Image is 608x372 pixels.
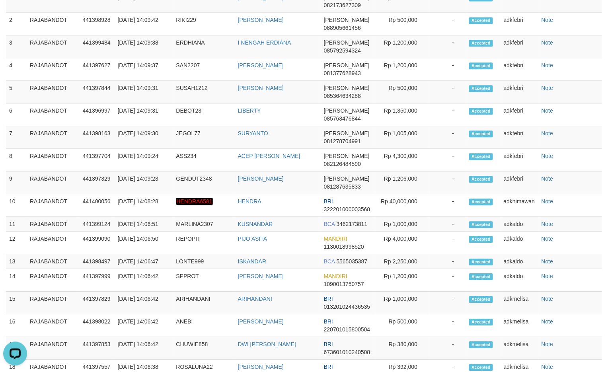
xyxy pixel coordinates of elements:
[324,17,370,23] span: [PERSON_NAME]
[469,236,493,243] span: Accepted
[173,217,235,232] td: MARLINA2307
[324,47,361,54] span: Copy 085792594324 to clipboard
[501,103,538,126] td: adkfebri
[115,314,173,337] td: [DATE] 14:06:42
[27,254,80,269] td: RAJABANDOT
[115,217,173,232] td: [DATE] 14:06:51
[115,292,173,314] td: [DATE] 14:06:42
[80,194,115,217] td: 441400056
[501,58,538,81] td: adkfebri
[80,292,115,314] td: 441397829
[469,176,493,183] span: Accepted
[337,221,368,227] span: Copy 3462173811 to clipboard
[238,62,284,68] a: [PERSON_NAME]
[429,292,466,314] td: -
[115,58,173,81] td: [DATE] 14:09:37
[27,217,80,232] td: RAJABANDOT
[429,171,466,194] td: -
[542,175,553,182] a: Note
[469,296,493,303] span: Accepted
[501,126,538,149] td: adkfebri
[324,161,361,167] span: Copy 082126484590 to clipboard
[429,337,466,360] td: -
[324,206,370,212] span: Copy 322201000003568 to clipboard
[469,221,493,228] span: Accepted
[469,341,493,348] span: Accepted
[469,153,493,160] span: Accepted
[324,198,333,205] span: BRI
[324,115,361,122] span: Copy 085763476844 to clipboard
[324,281,364,287] span: Copy 1090013750757 to clipboard
[238,364,284,370] a: [PERSON_NAME]
[542,198,553,205] a: Note
[469,130,493,137] span: Accepted
[6,35,27,58] td: 3
[542,273,553,279] a: Note
[238,107,261,114] a: LIBERTY
[375,292,430,314] td: Rp 1,000,000
[429,194,466,217] td: -
[173,81,235,103] td: SUSAH1212
[238,221,273,227] a: KUSNANDAR
[173,103,235,126] td: DEBOT23
[324,62,370,68] span: [PERSON_NAME]
[27,126,80,149] td: RAJABANDOT
[27,13,80,35] td: RAJABANDOT
[324,25,361,31] span: Copy 088905661456 to clipboard
[469,85,493,92] span: Accepted
[324,296,333,302] span: BRI
[375,35,430,58] td: Rp 1,200,000
[80,103,115,126] td: 441396997
[115,194,173,217] td: [DATE] 14:08:28
[469,259,493,265] span: Accepted
[115,337,173,360] td: [DATE] 14:06:42
[173,13,235,35] td: RIKI229
[6,292,27,314] td: 15
[6,58,27,81] td: 4
[324,153,370,159] span: [PERSON_NAME]
[469,319,493,325] span: Accepted
[375,171,430,194] td: Rp 1,206,000
[501,337,538,360] td: adkmelisa
[501,314,538,337] td: adkmelisa
[324,364,333,370] span: BRI
[115,232,173,254] td: [DATE] 14:06:50
[375,269,430,292] td: Rp 1,200,000
[429,81,466,103] td: -
[115,149,173,171] td: [DATE] 14:09:24
[173,126,235,149] td: JEGOL77
[115,254,173,269] td: [DATE] 14:06:47
[27,58,80,81] td: RAJABANDOT
[501,149,538,171] td: adkfebri
[6,171,27,194] td: 9
[6,13,27,35] td: 2
[501,35,538,58] td: adkfebri
[238,130,268,136] a: SURYANTO
[429,269,466,292] td: -
[542,17,553,23] a: Note
[324,349,370,355] span: Copy 673601010240508 to clipboard
[337,258,368,265] span: Copy 5565035387 to clipboard
[324,85,370,91] span: [PERSON_NAME]
[238,258,267,265] a: ISKANDAR
[375,254,430,269] td: Rp 2,250,000
[501,292,538,314] td: adkmelisa
[6,232,27,254] td: 12
[238,175,284,182] a: [PERSON_NAME]
[80,254,115,269] td: 441398497
[469,40,493,47] span: Accepted
[501,269,538,292] td: adkaldo
[6,337,27,360] td: 17
[542,318,553,325] a: Note
[27,35,80,58] td: RAJABANDOT
[6,269,27,292] td: 14
[324,273,347,279] span: MANDIRI
[324,138,361,144] span: Copy 081278704991 to clipboard
[324,130,370,136] span: [PERSON_NAME]
[501,232,538,254] td: adkaldo
[115,103,173,126] td: [DATE] 14:09:31
[324,243,364,250] span: Copy 1130018998520 to clipboard
[324,326,370,333] span: Copy 220701015800504 to clipboard
[501,217,538,232] td: adkaldo
[429,35,466,58] td: -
